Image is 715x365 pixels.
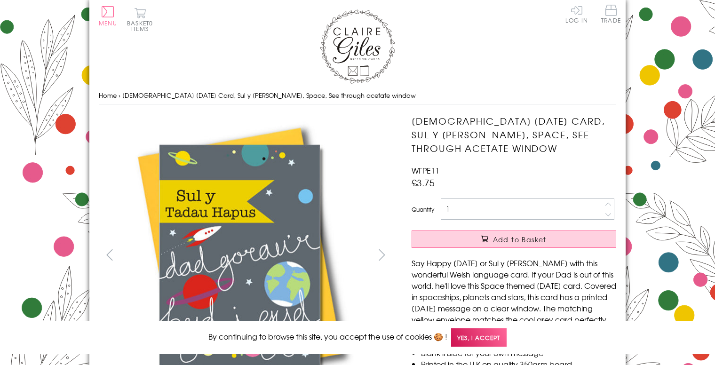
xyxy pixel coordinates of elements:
[99,91,117,100] a: Home
[493,235,547,244] span: Add to Basket
[99,244,120,265] button: prev
[601,5,621,25] a: Trade
[320,9,395,84] img: Claire Giles Greetings Cards
[372,244,393,265] button: next
[99,6,117,26] button: Menu
[99,86,616,105] nav: breadcrumbs
[412,114,616,155] h1: [DEMOGRAPHIC_DATA] [DATE] Card, Sul y [PERSON_NAME], Space, See through acetate window
[412,257,616,325] p: Say Happy [DATE] or Sul y [PERSON_NAME] with this wonderful Welsh language card. If your Dad is o...
[412,205,434,214] label: Quantity
[565,5,588,23] a: Log In
[127,8,153,32] button: Basket0 items
[412,176,435,189] span: £3.75
[412,165,439,176] span: WFPE11
[99,19,117,27] span: Menu
[131,19,153,33] span: 0 items
[122,91,416,100] span: [DEMOGRAPHIC_DATA] [DATE] Card, Sul y [PERSON_NAME], Space, See through acetate window
[451,328,507,347] span: Yes, I accept
[601,5,621,23] span: Trade
[412,230,616,248] button: Add to Basket
[119,91,120,100] span: ›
